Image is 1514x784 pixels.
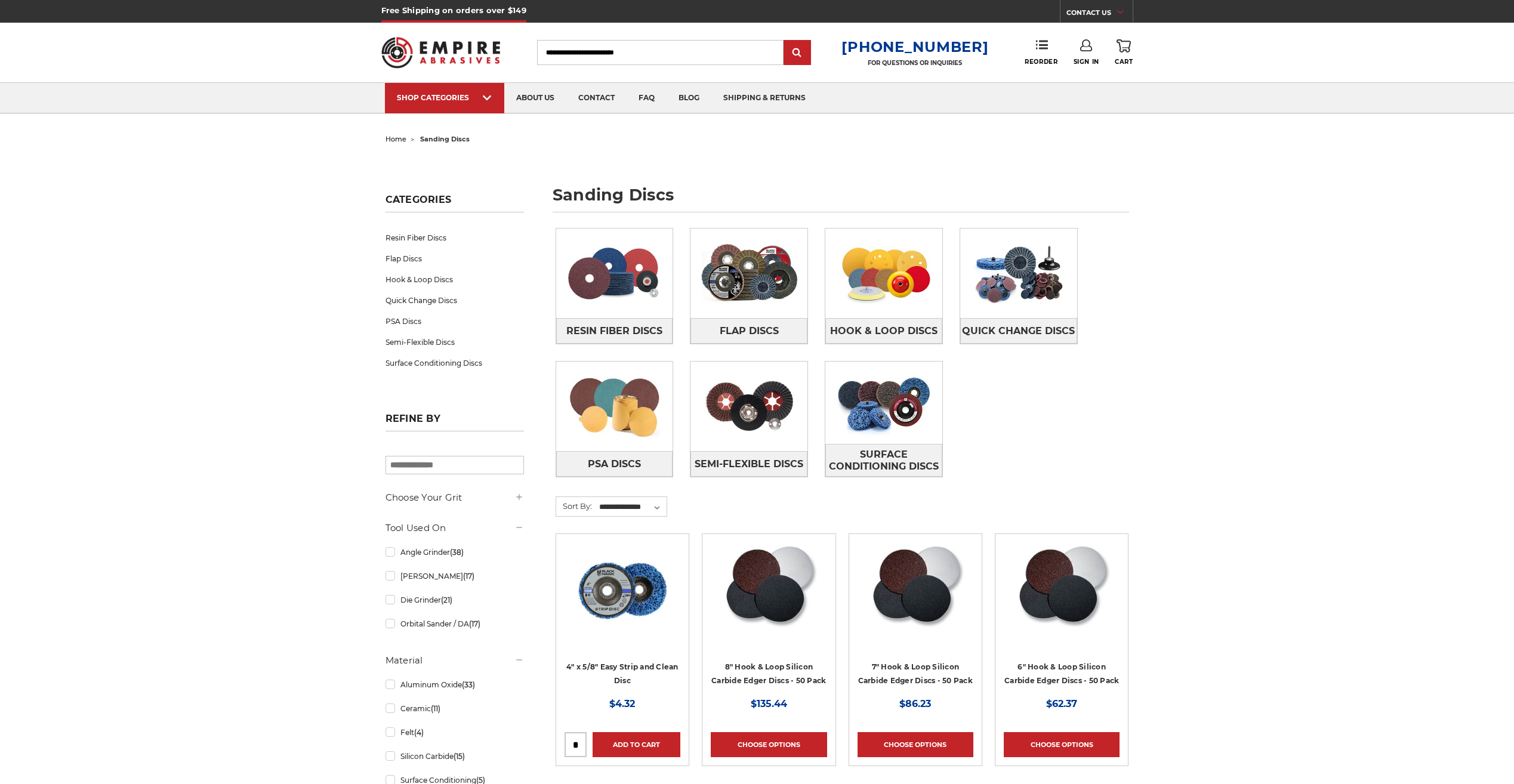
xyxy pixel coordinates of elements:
[962,321,1075,341] span: Quick Change Discs
[720,321,779,341] span: Flap Discs
[690,365,807,447] img: Semi-Flexible Discs
[556,365,673,447] img: PSA Discs
[858,662,973,685] a: 7" Hook & Loop Silicon Carbide Edger Discs - 50 Pack
[454,752,465,761] span: (15)
[556,318,673,344] a: Resin Fiber Discs
[462,680,475,689] span: (33)
[420,135,470,143] span: sanding discs
[858,542,973,658] a: Silicon Carbide 7" Hook & Loop Edger Discs
[1074,58,1099,66] span: Sign In
[469,619,480,628] span: (17)
[504,83,566,113] a: about us
[386,135,406,143] a: home
[858,732,973,757] a: Choose Options
[785,41,809,65] input: Submit
[826,445,942,477] span: Surface Conditioning Discs
[825,444,942,477] a: Surface Conditioning Discs
[711,732,827,757] a: Choose Options
[575,542,670,638] img: 4" x 5/8" easy strip and clean discs
[414,728,424,737] span: (4)
[867,542,964,638] img: Silicon Carbide 7" Hook & Loop Edger Discs
[386,269,524,290] a: Hook & Loop Discs
[556,497,592,515] label: Sort By:
[711,83,818,113] a: shipping & returns
[556,232,673,314] img: Resin Fiber Discs
[841,59,988,67] p: FOR QUESTIONS OR INQUIRIES
[386,542,524,563] a: Angle Grinder
[450,548,464,557] span: (38)
[1004,662,1119,685] a: 6" Hook & Loop Silicon Carbide Edger Discs - 50 Pack
[825,362,942,444] img: Surface Conditioning Discs
[597,498,667,516] select: Sort By:
[711,542,827,658] a: Silicon Carbide 8" Hook & Loop Edger Discs
[960,232,1077,314] img: Quick Change Discs
[386,311,524,332] a: PSA Discs
[1025,39,1057,65] a: Reorder
[720,542,817,638] img: Silicon Carbide 8" Hook & Loop Edger Discs
[397,93,492,102] div: SHOP CATEGORIES
[386,653,524,668] h5: Material
[1115,58,1133,66] span: Cart
[690,451,807,477] a: Semi-Flexible Discs
[825,232,942,314] img: Hook & Loop Discs
[386,674,524,695] a: Aluminum Oxide
[386,589,524,610] a: Die Grinder
[960,318,1077,344] a: Quick Change Discs
[1066,6,1133,23] a: CONTACT US
[627,83,667,113] a: faq
[386,290,524,311] a: Quick Change Discs
[566,321,662,341] span: Resin Fiber Discs
[593,732,680,757] a: Add to Cart
[566,83,627,113] a: contact
[830,321,938,341] span: Hook & Loop Discs
[1004,542,1120,658] a: Silicon Carbide 6" Hook & Loop Edger Discs
[386,194,524,212] h5: Categories
[588,454,641,474] span: PSA Discs
[1025,58,1057,66] span: Reorder
[556,451,673,477] a: PSA Discs
[553,187,1129,212] h1: sanding discs
[386,698,524,719] a: Ceramic
[386,353,524,374] a: Surface Conditioning Discs
[1046,698,1077,709] span: $62.37
[667,83,711,113] a: blog
[386,248,524,269] a: Flap Discs
[431,704,440,713] span: (11)
[386,490,524,505] h5: Choose Your Grit
[609,698,635,709] span: $4.32
[825,318,942,344] a: Hook & Loop Discs
[841,38,988,55] a: [PHONE_NUMBER]
[899,698,931,709] span: $86.23
[386,566,524,587] a: [PERSON_NAME]
[381,29,501,76] img: Empire Abrasives
[1115,39,1133,66] a: Cart
[695,454,803,474] span: Semi-Flexible Discs
[566,662,679,685] a: 4" x 5/8" Easy Strip and Clean Disc
[386,413,524,431] h5: Refine by
[1013,542,1110,638] img: Silicon Carbide 6" Hook & Loop Edger Discs
[441,595,452,604] span: (21)
[690,232,807,314] img: Flap Discs
[386,613,524,634] a: Orbital Sander / DA
[386,722,524,743] a: Felt
[711,662,826,685] a: 8" Hook & Loop Silicon Carbide Edger Discs - 50 Pack
[565,542,680,658] a: 4" x 5/8" easy strip and clean discs
[386,521,524,535] h5: Tool Used On
[463,572,474,581] span: (17)
[751,698,787,709] span: $135.44
[386,746,524,767] a: Silicon Carbide
[1004,732,1120,757] a: Choose Options
[386,332,524,353] a: Semi-Flexible Discs
[386,227,524,248] a: Resin Fiber Discs
[690,318,807,344] a: Flap Discs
